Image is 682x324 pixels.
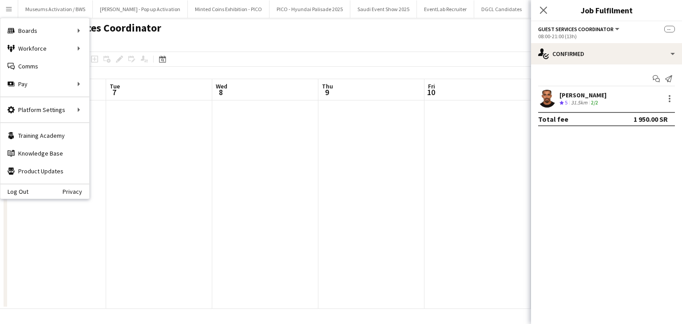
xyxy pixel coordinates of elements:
span: 8 [214,87,227,97]
button: Minted Coins Exhibition - PICO [188,0,270,18]
a: Comms [0,57,89,75]
a: Log Out [0,188,28,195]
span: Fri [428,82,435,90]
div: Platform Settings [0,101,89,119]
div: Confirmed [531,43,682,64]
span: -- [664,26,675,32]
div: 08:00-21:00 (13h) [538,33,675,40]
app-skills-label: 2/2 [591,99,598,106]
span: Thu [322,82,333,90]
div: 1 950.00 SR [634,115,668,124]
div: Pay [0,75,89,93]
span: 9 [321,87,333,97]
div: 31.5km [569,99,589,107]
div: Total fee [538,115,568,124]
button: DGCL Candidates [474,0,529,18]
button: [PERSON_NAME] - Pop up Activation [93,0,188,18]
div: Workforce [0,40,89,57]
button: Guest Services Coordinator [538,26,621,32]
span: Guest Services Coordinator [538,26,614,32]
button: Museums Activation / BWS [18,0,93,18]
h3: Job Fulfilment [531,4,682,16]
div: [PERSON_NAME] [559,91,607,99]
span: Tue [110,82,120,90]
a: Training Academy [0,127,89,144]
button: EventLab Recruiter [417,0,474,18]
span: Wed [216,82,227,90]
div: Boards [0,22,89,40]
button: Saudi Event Show 2025 [350,0,417,18]
a: Knowledge Base [0,144,89,162]
button: IMG - Guest Services Coordinator [529,0,623,18]
span: 10 [427,87,435,97]
a: Product Updates [0,162,89,180]
button: PICO - Hyundai Palisade 2025 [270,0,350,18]
span: 5 [565,99,567,106]
a: Privacy [63,188,89,195]
span: 7 [108,87,120,97]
